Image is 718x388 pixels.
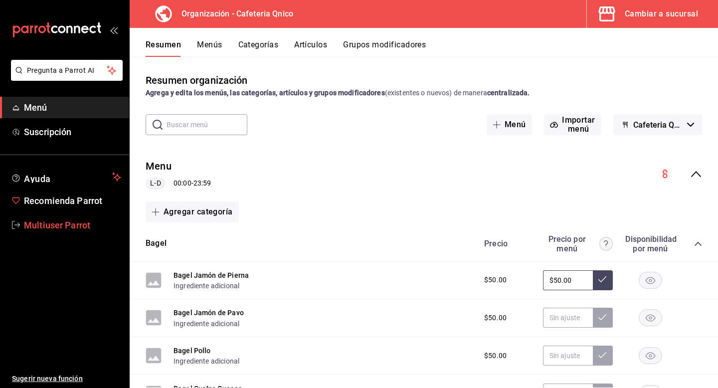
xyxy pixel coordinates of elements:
span: $50.00 [484,313,507,323]
button: Menú [487,114,532,135]
input: Sin ajuste [543,308,593,328]
span: Menú [24,101,121,114]
div: Resumen organización [146,73,248,88]
button: Resumen [146,40,181,57]
button: Importar menú [544,114,601,135]
span: Sugerir nueva función [12,374,121,384]
span: Cafeteria QNico - Borrador [633,120,683,130]
button: Ingrediente adicional [174,356,239,366]
button: Menús [197,40,222,57]
span: Multiuser Parrot [24,218,121,232]
button: Ingrediente adicional [174,319,239,329]
button: Ingrediente adicional [174,281,239,291]
button: Grupos modificadores [343,40,426,57]
button: open_drawer_menu [110,26,118,34]
input: Buscar menú [167,115,247,135]
button: Menu [146,159,172,174]
span: Pregunta a Parrot AI [27,65,107,76]
a: Pregunta a Parrot AI [7,72,123,83]
div: collapse-menu-row [130,151,718,197]
span: $50.00 [484,275,507,285]
strong: centralizada. [487,89,530,97]
span: Suscripción [24,125,121,139]
input: Sin ajuste [543,270,593,290]
input: Sin ajuste [543,346,593,366]
div: 00:00 - 23:59 [146,178,211,190]
h3: Organización - Cafeteria Qnico [174,8,293,20]
span: Recomienda Parrot [24,194,121,207]
div: navigation tabs [146,40,718,57]
button: Artículos [294,40,327,57]
button: Bagel Pollo [174,346,211,356]
div: Disponibilidad por menú [625,234,675,253]
span: L-D [146,178,165,189]
button: Bagel Jamón de Pavo [174,308,244,318]
button: collapse-category-row [694,240,702,248]
button: Categorías [238,40,279,57]
strong: Agrega y edita los menús, las categorías, artículos y grupos modificadores [146,89,385,97]
button: Cafeteria QNico - Borrador [613,114,702,135]
button: Pregunta a Parrot AI [11,60,123,81]
div: Cambiar a sucursal [625,7,698,21]
div: Precio [474,239,538,248]
span: $50.00 [484,351,507,361]
span: Ayuda [24,171,108,183]
div: Precio por menú [543,234,613,253]
div: (existentes o nuevos) de manera [146,88,702,98]
button: Bagel Jamón de Pierna [174,270,249,280]
button: Agregar categoría [146,201,239,222]
button: Bagel [146,238,167,249]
